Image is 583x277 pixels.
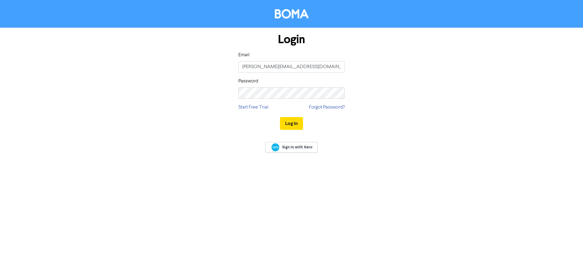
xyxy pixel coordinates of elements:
[271,143,279,151] img: Xero logo
[238,33,345,47] h1: Login
[238,51,250,59] label: Email
[238,78,258,85] label: Password
[275,9,309,19] img: BOMA Logo
[280,117,303,130] button: Log In
[309,104,345,111] a: Forgot Password?
[238,104,268,111] a: Start Free Trial
[282,144,312,150] span: Sign In with Xero
[265,142,318,153] a: Sign In with Xero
